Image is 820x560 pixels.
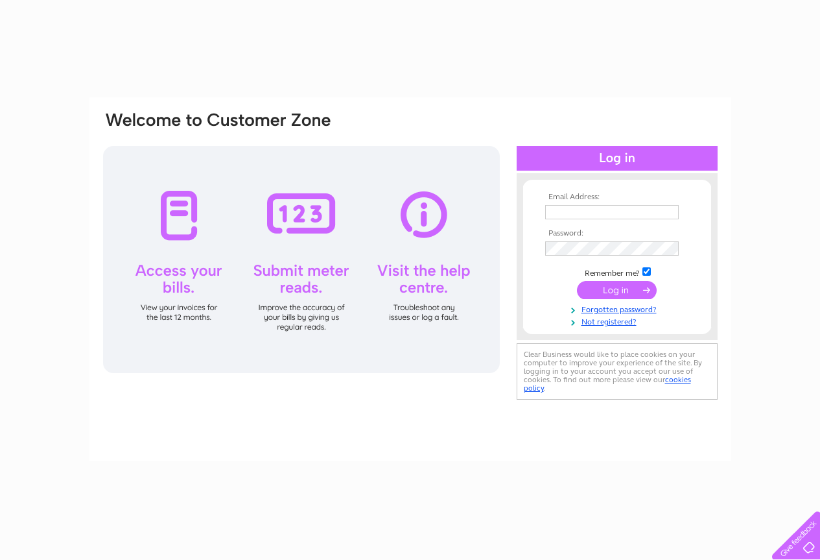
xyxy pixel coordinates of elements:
[524,375,691,393] a: cookies policy
[577,281,657,299] input: Submit
[545,315,692,327] a: Not registered?
[542,193,692,202] th: Email Address:
[542,229,692,238] th: Password:
[517,343,718,400] div: Clear Business would like to place cookies on your computer to improve your experience of the sit...
[542,265,692,278] td: Remember me?
[545,302,692,315] a: Forgotten password?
